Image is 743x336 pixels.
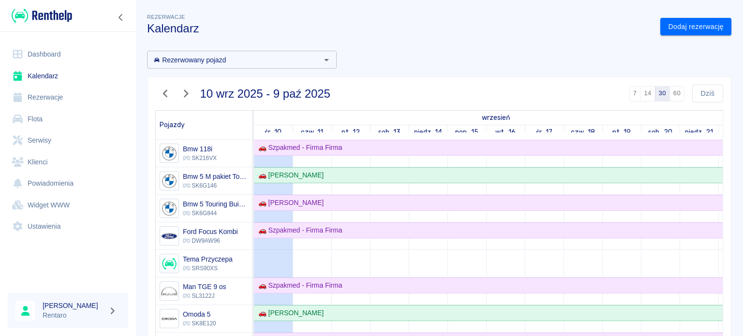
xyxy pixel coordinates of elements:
img: Image [161,311,177,327]
a: 20 września 2025 [646,125,675,139]
img: Image [161,173,177,189]
button: Dziś [692,85,723,102]
span: Pojazdy [160,121,185,129]
h6: Man TGE 9 os [183,282,226,292]
p: DW9AW96 [183,236,238,245]
a: 11 września 2025 [298,125,326,139]
img: Image [161,201,177,217]
p: SL3122J [183,292,226,300]
span: Rezerwacje [147,14,185,20]
h6: [PERSON_NAME] [43,301,104,310]
a: Rezerwacje [8,87,128,108]
input: Wyszukaj i wybierz pojazdy... [150,54,318,66]
div: 🚗 [PERSON_NAME] [254,308,324,318]
div: 🚗 Szpakmed - Firma Firma [254,225,342,235]
div: 🚗 [PERSON_NAME] [254,198,324,208]
button: 7 dni [629,86,641,102]
a: 17 września 2025 [534,125,555,139]
p: SK8E120 [183,319,216,328]
a: 21 września 2025 [683,125,716,139]
a: 14 września 2025 [412,125,445,139]
a: Kalendarz [8,65,128,87]
p: SRS90XS [183,264,233,273]
button: 30 dni [655,86,670,102]
a: 19 września 2025 [610,125,634,139]
img: Renthelp logo [12,8,72,24]
h3: Kalendarz [147,22,653,35]
a: 15 września 2025 [453,125,481,139]
button: Otwórz [320,53,333,67]
p: SK6G844 [183,209,248,218]
p: SK6G146 [183,181,248,190]
img: Image [161,228,177,244]
h6: Bmw 5 Touring Buissnes [183,199,248,209]
img: Image [161,256,177,272]
div: 🚗 Szpakmed - Firma Firma [254,143,342,153]
a: 12 września 2025 [339,125,363,139]
h3: 10 wrz 2025 - 9 paź 2025 [200,87,330,101]
a: 16 września 2025 [493,125,518,139]
img: Image [161,283,177,299]
h6: Bmw 118i [183,144,217,154]
a: Widget WWW [8,194,128,216]
a: Dashboard [8,44,128,65]
a: 13 września 2025 [376,125,403,139]
a: 10 września 2025 [479,111,512,125]
img: Image [161,146,177,161]
h6: Bmw 5 M pakiet Touring [183,172,248,181]
a: 18 września 2025 [568,125,597,139]
h6: Ford Focus Kombi [183,227,238,236]
a: Klienci [8,151,128,173]
button: Zwiń nawigację [114,11,128,24]
a: Renthelp logo [8,8,72,24]
a: 10 września 2025 [262,125,284,139]
h6: Omoda 5 [183,309,216,319]
a: Ustawienia [8,216,128,237]
h6: Tema Przyczepa [183,254,233,264]
div: 🚗 [PERSON_NAME] [254,170,324,180]
a: Dodaj rezerwację [660,18,731,36]
a: Powiadomienia [8,173,128,194]
button: 14 dni [640,86,655,102]
a: Flota [8,108,128,130]
button: 60 dni [669,86,684,102]
p: Rentaro [43,310,104,321]
div: 🚗 Szpakmed - Firma Firma [254,280,342,291]
a: Serwisy [8,130,128,151]
p: SK216VX [183,154,217,162]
